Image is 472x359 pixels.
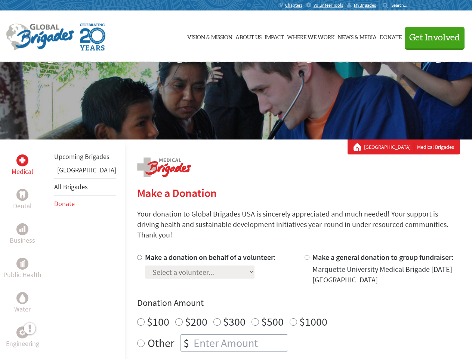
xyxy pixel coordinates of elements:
p: Dental [13,201,32,211]
div: Marquette University Medical Brigade [DATE] [GEOGRAPHIC_DATA] [312,264,460,285]
a: EngineeringEngineering [6,326,39,349]
h2: Make a Donation [137,186,460,200]
a: Vision & Mission [187,18,232,55]
p: Your donation to Global Brigades USA is sincerely appreciated and much needed! Your support is dr... [137,209,460,240]
label: $1000 [299,314,327,329]
a: [GEOGRAPHIC_DATA] [364,143,414,151]
p: Business [10,235,35,246]
p: Medical [12,166,33,177]
a: About Us [235,18,262,55]
label: $100 [147,314,169,329]
input: Search... [391,2,413,8]
li: Donate [54,196,116,212]
li: Upcoming Brigades [54,148,116,165]
img: Water [19,294,25,302]
a: MedicalMedical [12,154,33,177]
h4: Donation Amount [137,297,460,309]
a: DentalDental [13,189,32,211]
a: BusinessBusiness [10,223,35,246]
span: Chapters [285,2,302,8]
p: Engineering [6,338,39,349]
div: Dental [16,189,28,201]
a: Donate [54,199,75,208]
li: All Brigades [54,178,116,196]
label: Other [148,334,174,352]
img: Dental [19,191,25,198]
div: Medical Brigades [354,143,454,151]
label: $300 [223,314,246,329]
input: Enter Amount [192,335,288,351]
a: Where We Work [287,18,335,55]
label: $500 [261,314,284,329]
img: Global Brigades Logo [6,24,74,50]
img: logo-medical.png [137,157,191,177]
img: Business [19,226,25,232]
li: Panama [54,165,116,178]
p: Public Health [3,270,41,280]
label: Make a donation on behalf of a volunteer: [145,252,276,262]
div: Public Health [16,258,28,270]
div: Water [16,292,28,304]
p: Water [14,304,31,314]
a: Upcoming Brigades [54,152,109,161]
img: Medical [19,157,25,163]
a: Public HealthPublic Health [3,258,41,280]
a: News & Media [338,18,377,55]
div: Engineering [16,326,28,338]
a: Donate [380,18,402,55]
span: Get Involved [409,33,460,42]
button: Get Involved [405,27,465,48]
img: Public Health [19,260,25,267]
span: MyBrigades [354,2,376,8]
div: $ [181,335,192,351]
div: Medical [16,154,28,166]
a: Impact [265,18,284,55]
label: Make a general donation to group fundraiser: [312,252,454,262]
a: WaterWater [14,292,31,314]
a: [GEOGRAPHIC_DATA] [57,166,116,174]
label: $200 [185,314,207,329]
img: Global Brigades Celebrating 20 Years [80,24,105,50]
span: Volunteer Tools [314,2,343,8]
a: All Brigades [54,182,88,191]
img: Engineering [19,329,25,335]
div: Business [16,223,28,235]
